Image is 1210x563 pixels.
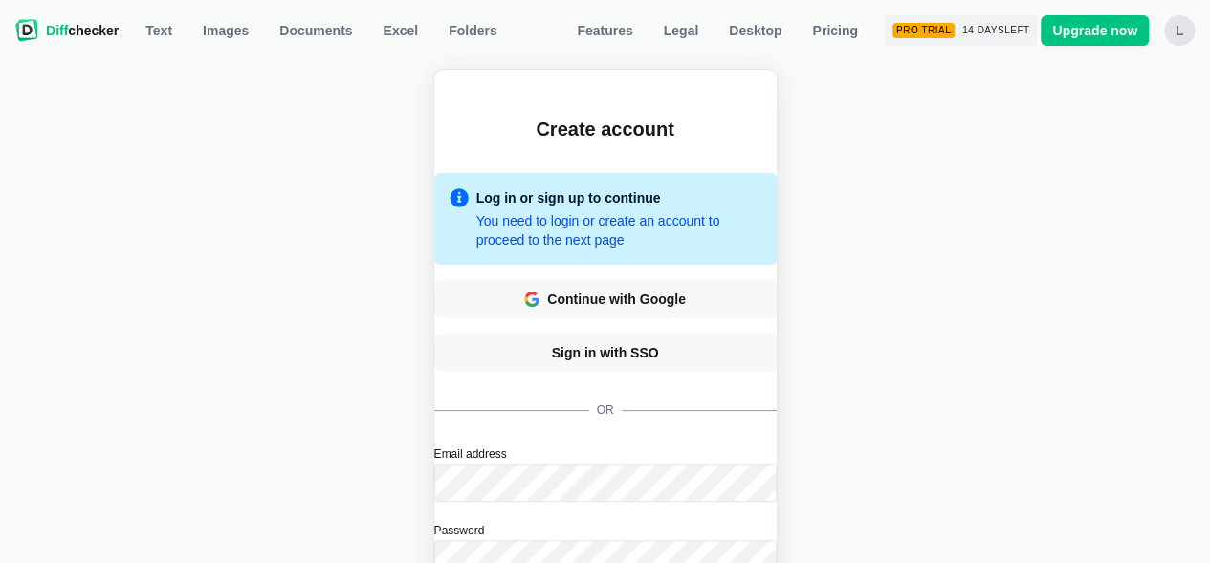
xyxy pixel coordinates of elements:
[437,15,509,46] button: Folders
[434,464,777,502] input: Email address
[1048,21,1141,40] span: Upgrade now
[434,444,777,502] label: Email address
[191,15,260,46] a: Images
[445,21,501,40] span: Folders
[892,23,955,38] div: Pro Trial
[199,21,253,40] span: Images
[450,211,761,249] div: You need to login or create an account to proceed to the next page
[573,21,636,40] span: Features
[548,343,663,362] span: Sign in with SSO
[476,188,661,207] div: Log in or sign up to continue
[268,15,363,46] a: Documents
[565,15,644,46] a: Features
[15,15,119,46] a: Diffchecker
[547,290,686,309] div: Continue with Google
[46,23,68,38] span: Diff
[725,21,785,40] span: Desktop
[46,21,119,40] span: checker
[142,21,176,40] span: Text
[652,15,711,46] a: Legal
[808,21,861,40] span: Pricing
[380,21,423,40] span: Excel
[134,15,184,46] a: Text
[660,21,703,40] span: Legal
[717,15,793,46] a: Desktop
[962,25,1029,36] span: 14 days left
[434,280,777,318] button: Continue with Google
[1164,15,1195,46] button: l
[434,387,777,429] div: or
[434,334,777,372] a: Sign in with SSO
[275,21,356,40] span: Documents
[1041,15,1149,46] a: Upgrade now
[801,15,869,46] a: Pricing
[15,19,38,42] img: Diffchecker logo
[372,15,430,46] a: Excel
[434,116,777,142] h2: Create account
